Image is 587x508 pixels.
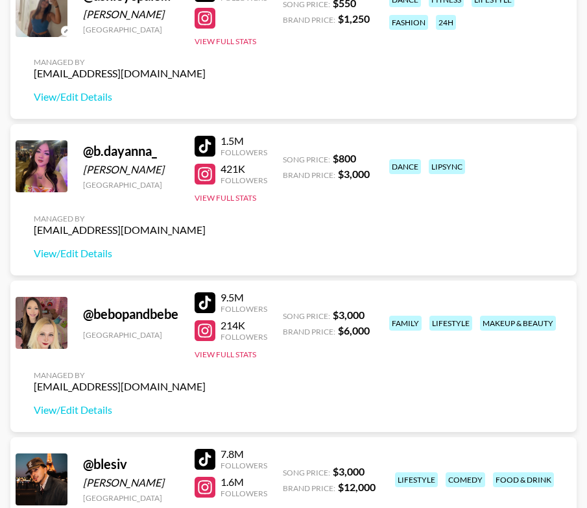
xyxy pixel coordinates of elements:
[34,223,206,236] div: [EMAIL_ADDRESS][DOMAIN_NAME]
[436,15,456,30] div: 24h
[395,472,438,487] div: lifestyle
[283,15,335,25] span: Brand Price:
[480,316,556,331] div: makeup & beauty
[34,247,206,260] a: View/Edit Details
[195,193,256,203] button: View Full Stats
[221,448,267,461] div: 7.8M
[221,134,267,147] div: 1.5M
[338,168,370,180] strong: $ 3,000
[83,476,179,489] div: [PERSON_NAME]
[389,316,422,331] div: family
[83,493,179,503] div: [GEOGRAPHIC_DATA]
[221,461,267,470] div: Followers
[221,175,267,185] div: Followers
[34,214,206,223] div: Managed By
[83,25,179,34] div: [GEOGRAPHIC_DATA]
[338,12,370,25] strong: $ 1,250
[83,143,179,159] div: @ b.dayanna_
[283,155,330,164] span: Song Price:
[493,472,554,487] div: food & drink
[83,180,179,190] div: [GEOGRAPHIC_DATA]
[221,162,267,175] div: 421K
[283,311,330,321] span: Song Price:
[429,316,472,331] div: lifestyle
[83,306,179,322] div: @ bebopandbebe
[333,309,365,321] strong: $ 3,000
[34,403,206,416] a: View/Edit Details
[221,147,267,157] div: Followers
[283,468,330,477] span: Song Price:
[446,472,485,487] div: comedy
[221,304,267,314] div: Followers
[195,349,256,359] button: View Full Stats
[83,8,179,21] div: [PERSON_NAME]
[221,476,267,489] div: 1.6M
[338,324,370,337] strong: $ 6,000
[221,489,267,498] div: Followers
[34,380,206,393] div: [EMAIL_ADDRESS][DOMAIN_NAME]
[283,170,335,180] span: Brand Price:
[429,159,465,174] div: lipsync
[83,456,179,472] div: @ blesiv
[283,483,335,493] span: Brand Price:
[34,370,206,380] div: Managed By
[389,15,428,30] div: fashion
[338,481,376,493] strong: $ 12,000
[221,319,267,332] div: 214K
[195,36,256,46] button: View Full Stats
[83,330,179,340] div: [GEOGRAPHIC_DATA]
[34,57,206,67] div: Managed By
[34,90,206,103] a: View/Edit Details
[83,163,179,176] div: [PERSON_NAME]
[221,332,267,342] div: Followers
[333,465,365,477] strong: $ 3,000
[333,152,356,164] strong: $ 800
[389,159,421,174] div: dance
[34,67,206,80] div: [EMAIL_ADDRESS][DOMAIN_NAME]
[283,327,335,337] span: Brand Price:
[221,291,267,304] div: 9.5M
